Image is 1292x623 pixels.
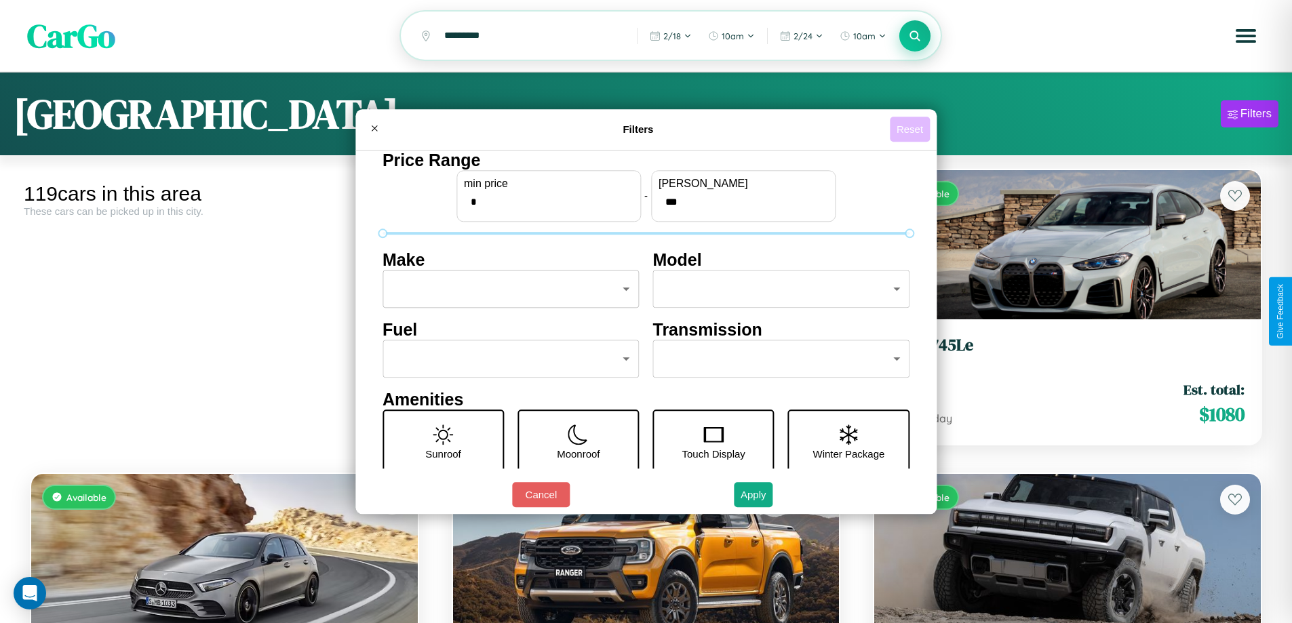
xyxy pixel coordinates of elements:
[512,482,570,507] button: Cancel
[425,445,461,463] p: Sunroof
[1240,107,1272,121] div: Filters
[557,445,600,463] p: Moonroof
[383,250,640,270] h4: Make
[644,186,648,205] p: -
[1183,380,1245,399] span: Est. total:
[66,491,106,503] span: Available
[924,411,952,425] span: / day
[890,336,1245,355] h3: BMW 745Le
[773,25,830,47] button: 2/24
[813,445,885,463] p: Winter Package
[663,31,681,41] span: 2 / 18
[14,577,46,609] div: Open Intercom Messenger
[24,182,425,205] div: 119 cars in this area
[643,25,699,47] button: 2/18
[383,320,640,340] h4: Fuel
[1199,401,1245,428] span: $ 1080
[383,150,909,170] h4: Price Range
[659,178,828,190] label: [PERSON_NAME]
[653,320,910,340] h4: Transmission
[722,31,744,41] span: 10am
[464,178,633,190] label: min price
[14,86,399,142] h1: [GEOGRAPHIC_DATA]
[383,390,909,409] h4: Amenities
[27,14,115,58] span: CarGo
[682,445,745,463] p: Touch Display
[1221,100,1278,127] button: Filters
[890,117,930,142] button: Reset
[701,25,762,47] button: 10am
[853,31,876,41] span: 10am
[387,123,890,135] h4: Filters
[24,205,425,217] div: These cars can be picked up in this city.
[833,25,893,47] button: 10am
[734,482,773,507] button: Apply
[1276,284,1285,339] div: Give Feedback
[1227,17,1265,55] button: Open menu
[890,336,1245,369] a: BMW 745Le2023
[653,250,910,270] h4: Model
[794,31,813,41] span: 2 / 24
